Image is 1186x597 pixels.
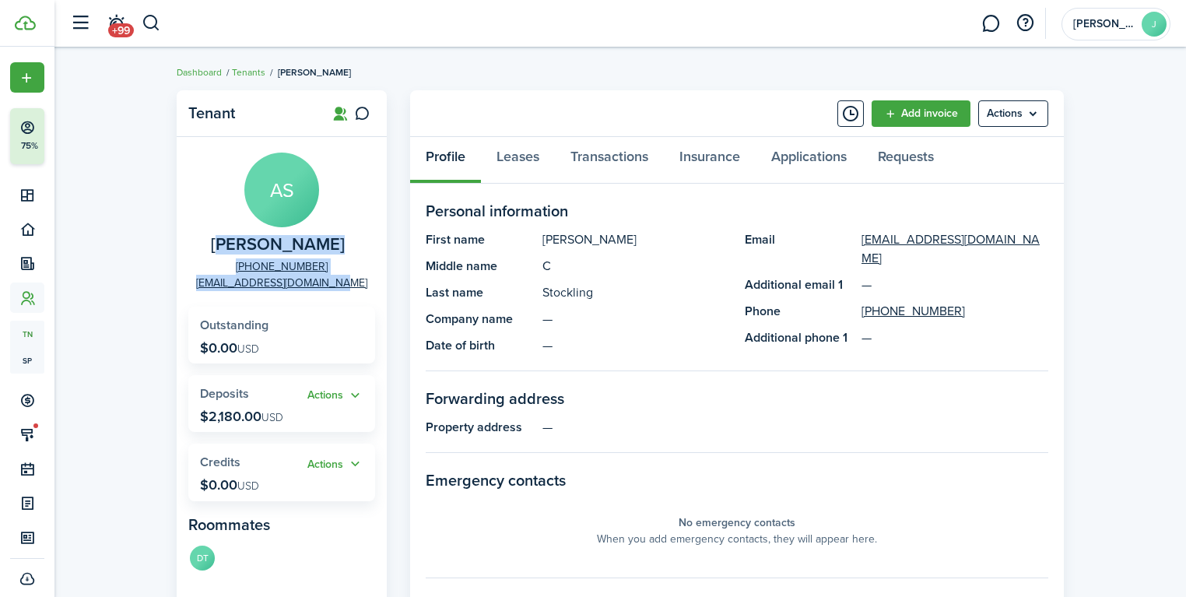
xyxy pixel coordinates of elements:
button: Open menu [307,455,363,473]
panel-main-title: Email [745,230,854,268]
avatar-text: AS [244,153,319,227]
a: Messaging [976,4,1005,44]
p: $0.00 [200,340,259,356]
span: +99 [108,23,134,37]
a: Insurance [664,137,756,184]
panel-main-title: Phone [745,302,854,321]
panel-main-title: Company name [426,310,535,328]
span: USD [237,478,259,494]
a: Requests [862,137,949,184]
button: Open sidebar [65,9,95,38]
panel-main-section-title: Emergency contacts [426,469,1048,492]
button: Open menu [307,387,363,405]
a: [EMAIL_ADDRESS][DOMAIN_NAME] [196,275,367,291]
p: $2,180.00 [200,409,283,424]
button: Timeline [837,100,864,127]
panel-main-description: C [542,257,729,276]
a: Dashboard [177,65,222,79]
panel-main-description: — [542,310,729,328]
panel-main-title: Date of birth [426,336,535,355]
span: USD [261,409,283,426]
button: Actions [307,455,363,473]
a: Add invoice [872,100,970,127]
panel-main-description: Stockling [542,283,729,302]
button: Actions [307,387,363,405]
panel-main-description: — [542,336,729,355]
button: Open menu [10,62,44,93]
a: Notifications [101,4,131,44]
panel-main-title: Property address [426,418,535,437]
img: TenantCloud [15,16,36,30]
a: Tenants [232,65,265,79]
panel-main-title: Middle name [426,257,535,276]
panel-main-description: [PERSON_NAME] [542,230,729,249]
a: Leases [481,137,555,184]
panel-main-title: Tenant [188,104,313,122]
menu-btn: Actions [978,100,1048,127]
avatar-text: DT [190,546,215,571]
panel-main-description: — [542,418,1048,437]
panel-main-section-title: Forwarding address [426,387,1048,410]
a: [PHONE_NUMBER] [236,258,328,275]
span: Jeff [1073,19,1135,30]
a: [PHONE_NUMBER] [861,302,965,321]
panel-main-title: Additional phone 1 [745,328,854,347]
button: 75% [10,108,139,164]
panel-main-title: Last name [426,283,535,302]
span: Alexis Stockling [211,235,345,255]
button: Open resource center [1012,10,1038,37]
panel-main-placeholder-title: No emergency contacts [679,514,795,531]
a: sp [10,347,44,374]
button: Search [142,10,161,37]
button: Open menu [978,100,1048,127]
span: USD [237,341,259,357]
a: [EMAIL_ADDRESS][DOMAIN_NAME] [861,230,1048,268]
a: Applications [756,137,862,184]
a: tn [10,321,44,347]
a: DT [188,544,216,575]
p: 75% [19,139,39,153]
span: Credits [200,453,240,471]
p: $0.00 [200,477,259,493]
avatar-text: J [1142,12,1167,37]
span: Outstanding [200,316,268,334]
span: Deposits [200,385,249,402]
span: [PERSON_NAME] [278,65,351,79]
panel-main-title: First name [426,230,535,249]
a: Transactions [555,137,664,184]
panel-main-section-title: Personal information [426,199,1048,223]
panel-main-placeholder-description: When you add emergency contacts, they will appear here. [597,531,877,547]
panel-main-title: Additional email 1 [745,276,854,294]
panel-main-subtitle: Roommates [188,513,375,536]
